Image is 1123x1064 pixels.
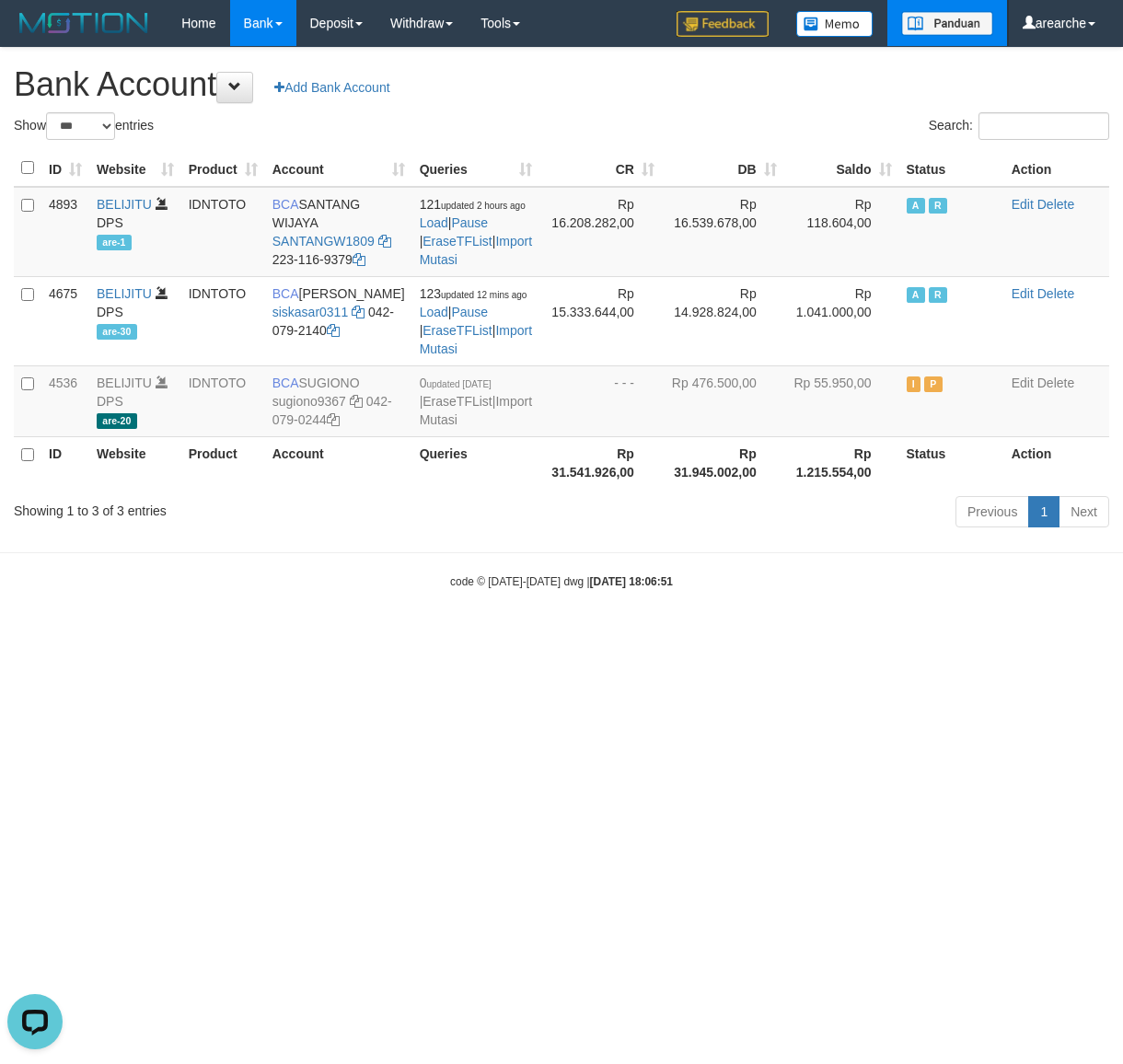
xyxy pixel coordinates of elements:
[327,412,340,427] a: Copy 0420790244 to clipboard
[929,198,947,214] span: Running
[784,187,899,277] td: Rp 118.604,00
[784,150,899,187] th: Saldo: activate to sort column ascending
[955,496,1029,527] a: Previous
[1037,197,1074,212] a: Delete
[929,112,1109,140] label: Search:
[89,365,181,436] td: DPS
[97,376,152,390] a: BELIJITU
[1037,376,1074,390] a: Delete
[441,201,526,211] span: updated 2 hours ago
[784,365,899,436] td: Rp 55.950,00
[272,376,299,390] span: BCA
[14,112,154,140] label: Show entries
[97,286,152,301] a: BELIJITU
[1037,286,1074,301] a: Delete
[924,376,943,392] span: Paused
[265,150,412,187] th: Account: activate to sort column ascending
[41,365,89,436] td: 4536
[181,187,265,277] td: IDNTOTO
[265,187,412,277] td: SANTANG WIJAYA 223-116-9379
[89,187,181,277] td: DPS
[181,150,265,187] th: Product: activate to sort column ascending
[539,365,662,436] td: - - -
[41,187,89,277] td: 4893
[978,112,1109,140] input: Search:
[14,9,154,37] img: MOTION_logo.png
[7,7,63,63] button: Open LiveChat chat widget
[784,436,899,489] th: Rp 1.215.554,00
[265,276,412,365] td: [PERSON_NAME] 042-079-2140
[97,413,137,429] span: are-20
[907,287,925,303] span: Active
[420,286,527,301] span: 123
[265,436,412,489] th: Account
[796,11,874,37] img: Button%20Memo.svg
[89,436,181,489] th: Website
[272,234,375,249] a: SANTANGW1809
[41,276,89,365] td: 4675
[420,394,532,427] a: Import Mutasi
[97,324,137,340] span: are-30
[426,379,491,389] span: updated [DATE]
[539,187,662,277] td: Rp 16.208.282,00
[272,305,349,319] a: siskasar0311
[662,436,784,489] th: Rp 31.945.002,00
[423,323,492,338] a: EraseTFList
[662,187,784,277] td: Rp 16.539.678,00
[1012,286,1034,301] a: Edit
[907,376,921,392] span: Inactive
[272,286,299,301] span: BCA
[929,287,947,303] span: Running
[539,436,662,489] th: Rp 31.541.926,00
[265,365,412,436] td: SUGIONO 042-079-0244
[1004,436,1109,489] th: Action
[662,276,784,365] td: Rp 14.928.824,00
[539,276,662,365] td: Rp 15.333.644,00
[272,197,299,212] span: BCA
[89,150,181,187] th: Website: activate to sort column ascending
[1012,197,1034,212] a: Edit
[97,197,152,212] a: BELIJITU
[352,305,365,319] a: Copy siskasar0311 to clipboard
[420,376,532,427] span: | |
[1028,496,1059,527] a: 1
[420,215,448,230] a: Load
[899,436,1004,489] th: Status
[41,150,89,187] th: ID: activate to sort column ascending
[420,323,532,356] a: Import Mutasi
[262,72,401,103] a: Add Bank Account
[420,197,526,212] span: 121
[423,234,492,249] a: EraseTFList
[46,112,115,140] select: Showentries
[451,215,488,230] a: Pause
[1004,150,1109,187] th: Action
[423,394,492,409] a: EraseTFList
[412,150,539,187] th: Queries: activate to sort column ascending
[441,290,527,300] span: updated 12 mins ago
[97,235,132,250] span: are-1
[784,276,899,365] td: Rp 1.041.000,00
[353,252,365,267] a: Copy 2231169379 to clipboard
[1012,376,1034,390] a: Edit
[327,323,340,338] a: Copy 0420792140 to clipboard
[420,305,448,319] a: Load
[181,436,265,489] th: Product
[662,365,784,436] td: Rp 476.500,00
[907,198,925,214] span: Active
[420,286,532,356] span: | | |
[412,436,539,489] th: Queries
[89,276,181,365] td: DPS
[899,150,1004,187] th: Status
[14,494,454,520] div: Showing 1 to 3 of 3 entries
[901,11,993,36] img: panduan.png
[420,376,492,390] span: 0
[677,11,769,37] img: Feedback.jpg
[420,234,532,267] a: Import Mutasi
[662,150,784,187] th: DB: activate to sort column ascending
[41,436,89,489] th: ID
[1059,496,1109,527] a: Next
[350,394,363,409] a: Copy sugiono9367 to clipboard
[181,276,265,365] td: IDNTOTO
[450,575,673,588] small: code © [DATE]-[DATE] dwg |
[272,394,346,409] a: sugiono9367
